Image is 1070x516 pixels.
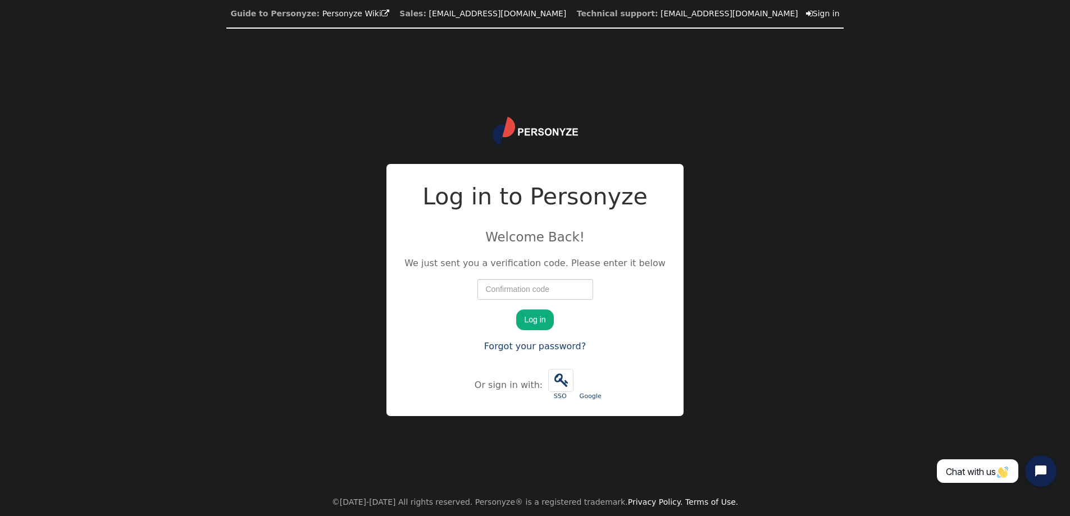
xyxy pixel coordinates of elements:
[685,497,738,506] a: Terms of Use.
[475,378,545,392] div: Or sign in with:
[572,368,608,393] iframe: Botón Iniciar sesión con Google
[381,10,389,17] span: 
[545,363,576,407] a:  SSO
[429,9,567,18] a: [EMAIL_ADDRESS][DOMAIN_NAME]
[549,369,573,391] span: 
[628,497,683,506] a: Privacy Policy.
[661,9,798,18] a: [EMAIL_ADDRESS][DOMAIN_NAME]
[404,180,666,214] h2: Log in to Personyze
[477,279,593,299] input: Confirmation code
[493,117,578,145] img: logo.svg
[806,10,813,17] span: 
[332,488,739,516] center: ©[DATE]-[DATE] All rights reserved. Personyze® is a registered trademark.
[548,392,572,401] div: SSO
[579,392,602,401] div: Google
[516,309,553,330] button: Log in
[484,341,586,351] a: Forgot your password?
[404,257,666,270] p: We just sent you a verification code. Please enter it below
[806,9,840,18] a: Sign in
[576,364,604,407] a: Google
[322,9,389,18] a: Personyze Wiki
[404,227,666,246] p: Welcome Back!
[230,9,320,18] b: Guide to Personyze:
[399,9,426,18] b: Sales:
[577,9,658,18] b: Technical support:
